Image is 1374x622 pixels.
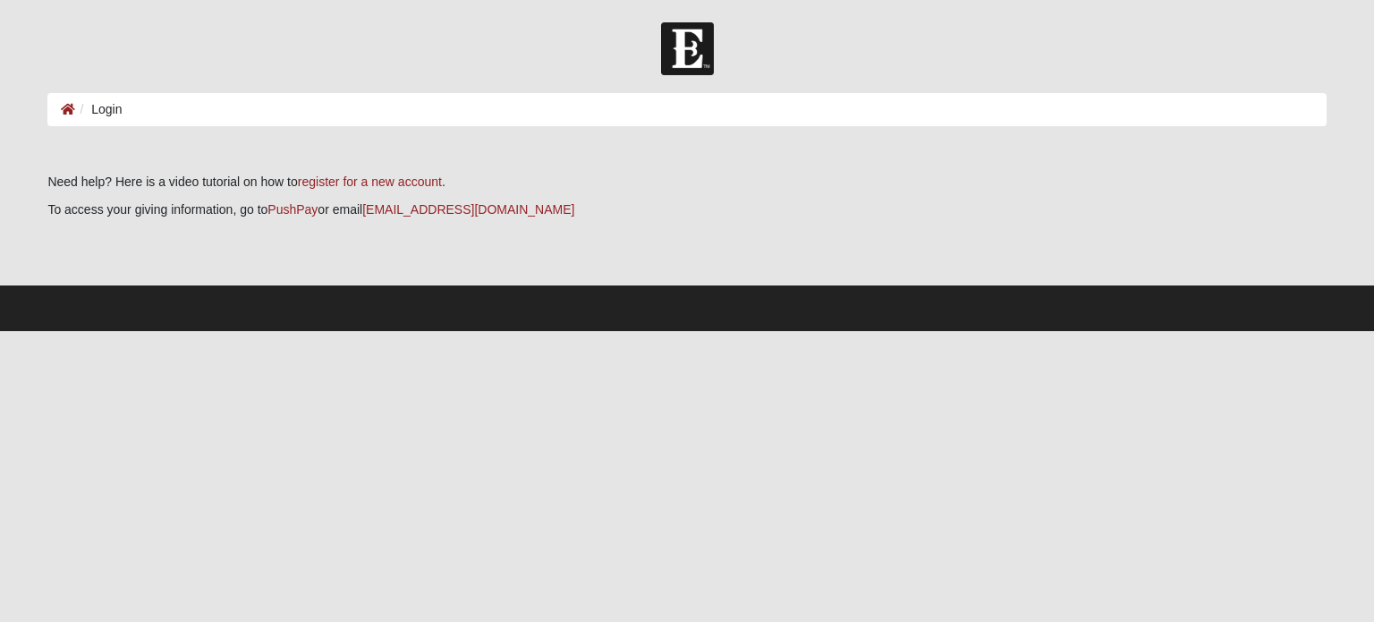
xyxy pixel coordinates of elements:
a: [EMAIL_ADDRESS][DOMAIN_NAME] [362,202,574,217]
img: Church of Eleven22 Logo [661,22,714,75]
a: register for a new account [298,175,442,189]
li: Login [75,100,122,119]
p: To access your giving information, go to or email [47,200,1326,219]
a: PushPay [267,202,318,217]
p: Need help? Here is a video tutorial on how to . [47,173,1326,192]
